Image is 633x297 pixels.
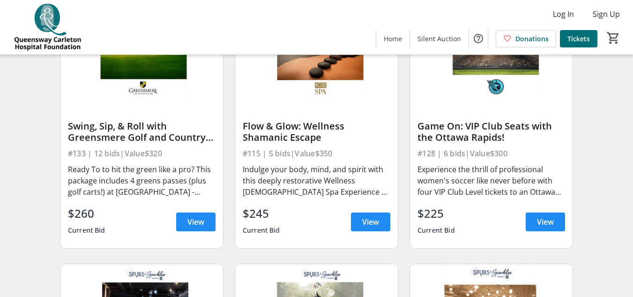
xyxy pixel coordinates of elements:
[496,30,556,47] a: Donations
[243,121,390,143] div: Flow & Glow: Wellness Shamanic Escape
[515,34,549,44] span: Donations
[68,164,216,198] div: Ready To to hit the green like a pro? This package includes 4 greens passes (plus golf carts!) at...
[417,164,565,198] div: Experience the thrill of professional women's soccer like never before with four VIP Club Level t...
[417,121,565,143] div: Game On: VIP Club Seats with the Ottawa Rapids!
[68,121,216,143] div: Swing, Sip, & Roll with Greensmere Golf and Country Club
[469,29,488,48] button: Help
[605,30,622,46] button: Cart
[593,8,620,20] span: Sign Up
[6,4,89,51] img: QCH Foundation's Logo
[68,147,216,160] div: #133 | 12 bids | Value $320
[417,205,455,222] div: $225
[384,34,402,44] span: Home
[243,205,280,222] div: $245
[351,213,390,231] a: View
[235,9,398,101] img: Flow & Glow: Wellness Shamanic Escape
[526,213,565,231] a: View
[417,34,461,44] span: Silent Auction
[417,222,455,239] div: Current Bid
[243,164,390,198] div: Indulge your body, mind, and spirit with this deeply restorative Wellness [DEMOGRAPHIC_DATA] Spa ...
[68,205,105,222] div: $260
[60,9,223,101] img: Swing, Sip, & Roll with Greensmere Golf and Country Club
[553,8,574,20] span: Log In
[68,222,105,239] div: Current Bid
[537,216,554,228] span: View
[545,7,581,22] button: Log In
[417,147,565,160] div: #128 | 6 bids | Value $300
[376,30,410,47] a: Home
[243,147,390,160] div: #115 | 5 bids | Value $350
[243,222,280,239] div: Current Bid
[362,216,379,228] span: View
[560,30,597,47] a: Tickets
[585,7,627,22] button: Sign Up
[410,9,573,101] img: Game On: VIP Club Seats with the Ottawa Rapids!
[187,216,204,228] span: View
[567,34,590,44] span: Tickets
[176,213,216,231] a: View
[410,30,469,47] a: Silent Auction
